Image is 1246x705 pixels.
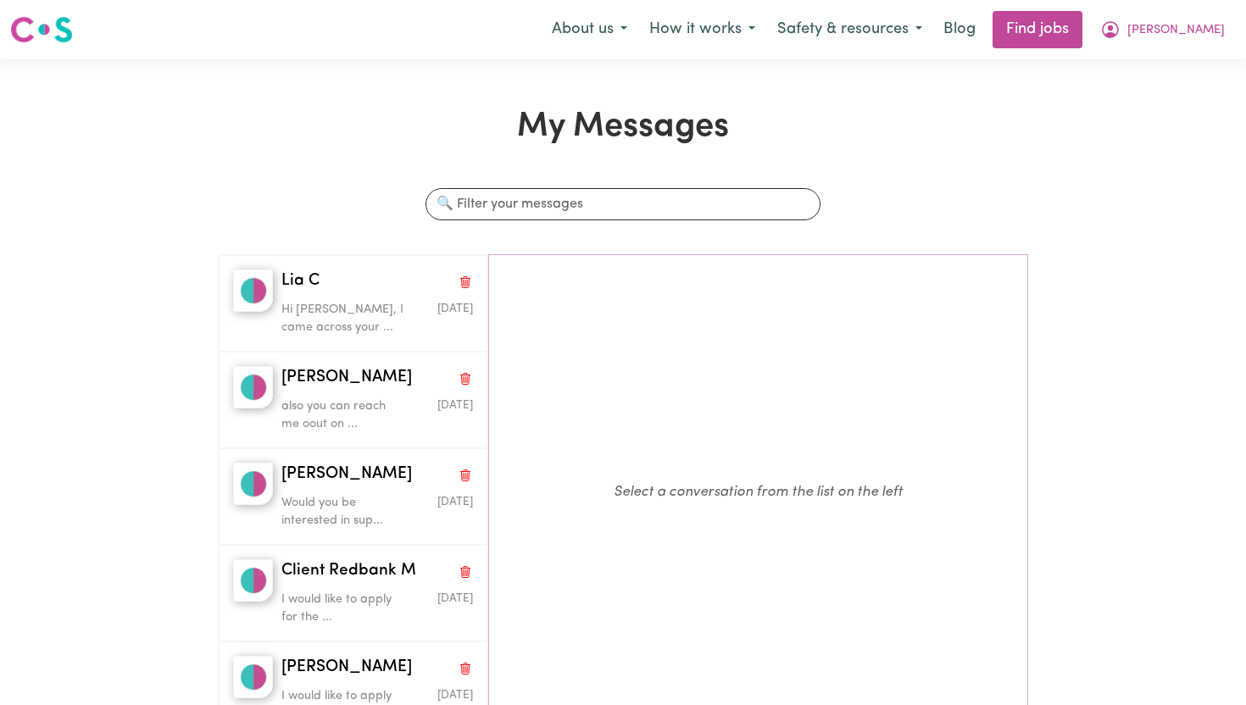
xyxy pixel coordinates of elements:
[281,397,409,434] p: also you can reach me oout on ...
[281,366,412,391] span: [PERSON_NAME]
[1127,21,1225,40] span: [PERSON_NAME]
[437,593,473,604] span: Message sent on May 1, 2025
[281,301,409,337] p: Hi [PERSON_NAME], I came across your ...
[281,269,320,294] span: Lia C
[458,560,473,582] button: Delete conversation
[437,400,473,411] span: Message sent on September 6, 2025
[10,14,73,45] img: Careseekers logo
[219,352,487,448] button: Michael John B[PERSON_NAME]Delete conversationalso you can reach me oout on ...Message sent on Se...
[437,303,473,314] span: Message sent on September 6, 2025
[233,656,273,698] img: Michael B
[233,366,273,408] img: Michael John B
[458,657,473,679] button: Delete conversation
[458,464,473,486] button: Delete conversation
[281,494,409,530] p: Would you be interested in sup...
[219,255,487,352] button: Lia CLia CDelete conversationHi [PERSON_NAME], I came across your ...Message sent on September 6,...
[281,656,412,680] span: [PERSON_NAME]
[218,107,1028,147] h1: My Messages
[993,11,1082,48] a: Find jobs
[437,690,473,701] span: Message sent on May 1, 2025
[281,463,412,487] span: [PERSON_NAME]
[233,559,273,602] img: Client Redbank M
[10,10,73,49] a: Careseekers logo
[233,463,273,505] img: Michael John B
[426,188,820,220] input: 🔍 Filter your messages
[766,12,933,47] button: Safety & resources
[281,591,409,627] p: I would like to apply for the ...
[219,448,487,545] button: Michael John B[PERSON_NAME]Delete conversationWould you be interested in sup...Message sent on Se...
[281,559,416,584] span: Client Redbank M
[233,269,273,312] img: Lia C
[933,11,986,48] a: Blog
[1089,12,1236,47] button: My Account
[219,545,487,641] button: Client Redbank MClient Redbank MDelete conversationI would like to apply for the ...Message sent ...
[458,367,473,389] button: Delete conversation
[638,12,766,47] button: How it works
[458,270,473,292] button: Delete conversation
[437,497,473,508] span: Message sent on September 6, 2025
[541,12,638,47] button: About us
[614,485,903,499] em: Select a conversation from the list on the left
